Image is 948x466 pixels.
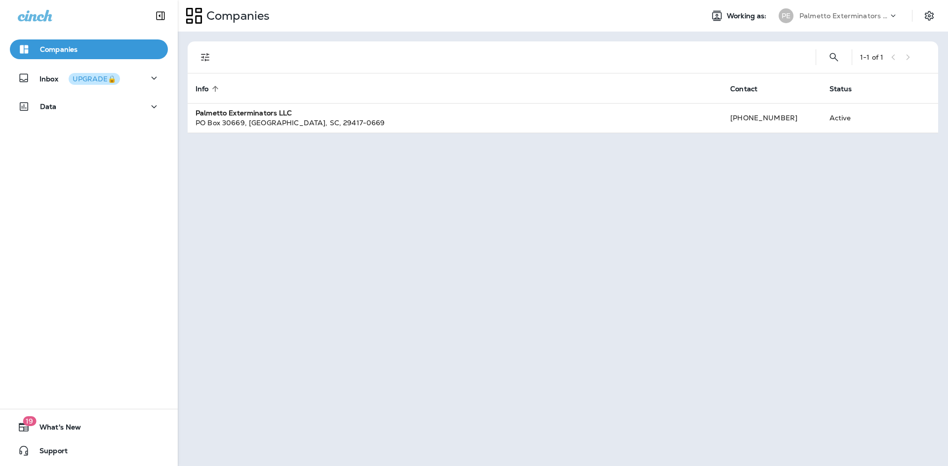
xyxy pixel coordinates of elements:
span: What's New [30,423,81,435]
button: 19What's New [10,417,168,437]
div: 1 - 1 of 1 [860,53,883,61]
span: Status [829,85,852,93]
strong: Palmetto Exterminators LLC [196,108,292,117]
td: [PHONE_NUMBER] [722,103,821,133]
span: Support [30,447,68,459]
div: UPGRADE🔒 [73,75,116,82]
td: Active [822,103,885,133]
button: Companies [10,39,168,59]
button: UPGRADE🔒 [69,73,120,85]
button: InboxUPGRADE🔒 [10,68,168,88]
button: Support [10,441,168,461]
button: Filters [196,47,215,67]
p: Palmetto Exterminators LLC [799,12,888,20]
span: Contact [730,85,757,93]
button: Search Companies [824,47,844,67]
div: PE [779,8,793,23]
span: Status [829,84,865,93]
span: 19 [23,416,36,426]
span: Contact [730,84,770,93]
div: PO Box 30669 , [GEOGRAPHIC_DATA] , SC , 29417-0669 [196,118,714,128]
span: Working as: [727,12,769,20]
p: Companies [202,8,270,23]
button: Data [10,97,168,116]
span: Info [196,84,222,93]
button: Settings [920,7,938,25]
p: Data [40,103,57,110]
button: Collapse Sidebar [147,6,174,26]
span: Info [196,85,209,93]
p: Companies [40,45,78,53]
p: Inbox [39,73,120,83]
